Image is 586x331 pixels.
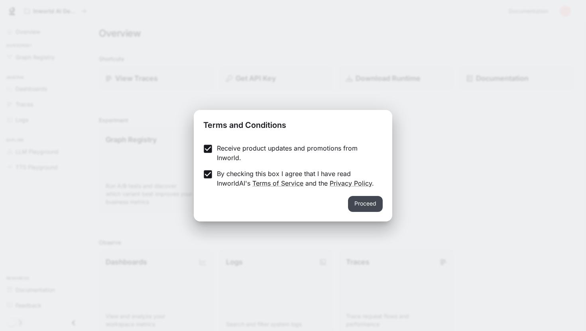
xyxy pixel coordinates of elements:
[330,179,372,187] a: Privacy Policy
[194,110,392,137] h2: Terms and Conditions
[217,169,376,188] p: By checking this box I agree that I have read InworldAI's and the .
[217,143,376,163] p: Receive product updates and promotions from Inworld.
[252,179,303,187] a: Terms of Service
[348,196,383,212] button: Proceed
